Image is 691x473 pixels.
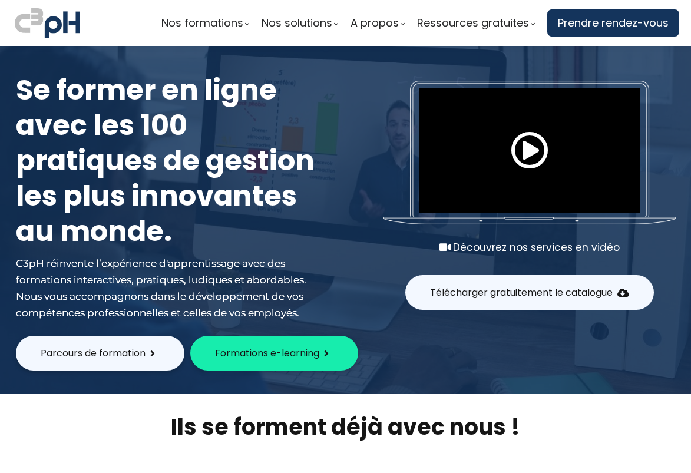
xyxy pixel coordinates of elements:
[16,255,322,321] div: C3pH réinvente l’expérience d'apprentissage avec des formations interactives, pratiques, ludiques...
[262,14,332,32] span: Nos solutions
[547,9,679,37] a: Prendre rendez-vous
[417,14,529,32] span: Ressources gratuites
[161,14,243,32] span: Nos formations
[558,14,669,32] span: Prendre rendez-vous
[190,336,358,371] button: Formations e-learning
[15,412,676,442] h2: Ils se forment déjà avec nous !
[430,285,613,300] span: Télécharger gratuitement le catalogue
[351,14,399,32] span: A propos
[15,6,80,40] img: logo C3PH
[215,346,319,360] span: Formations e-learning
[405,275,654,310] button: Télécharger gratuitement le catalogue
[16,336,184,371] button: Parcours de formation
[383,239,675,256] div: Découvrez nos services en vidéo
[16,72,322,249] h1: Se former en ligne avec les 100 pratiques de gestion les plus innovantes au monde.
[41,346,146,360] span: Parcours de formation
